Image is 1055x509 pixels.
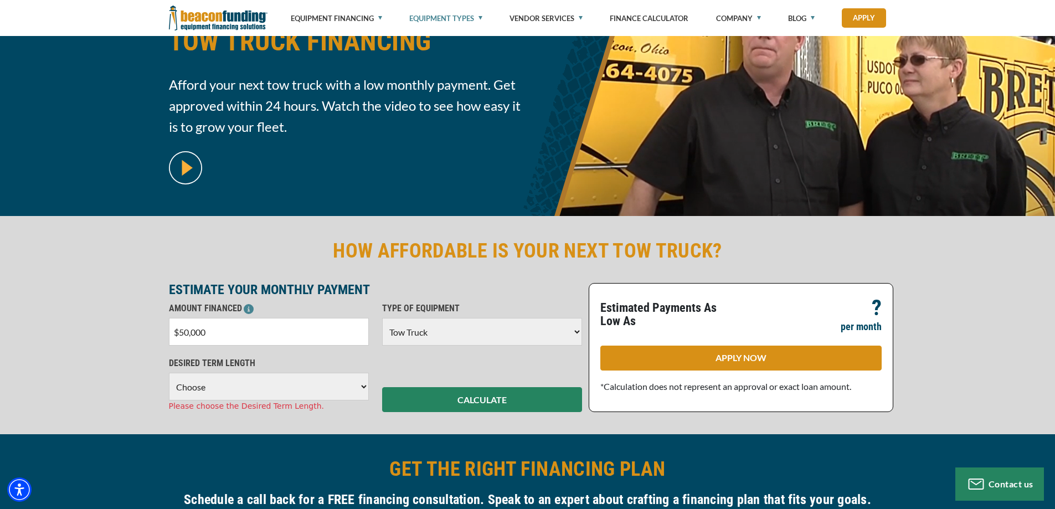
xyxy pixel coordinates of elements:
[989,479,1033,489] span: Contact us
[382,387,582,412] button: CALCULATE
[600,346,882,371] a: APPLY NOW
[7,477,32,502] div: Accessibility Menu
[169,318,369,346] input: $
[600,381,851,392] span: *Calculation does not represent an approval or exact loan amount.
[169,357,369,370] p: DESIRED TERM LENGTH
[169,283,582,296] p: ESTIMATE YOUR MONTHLY PAYMENT
[169,151,202,184] img: video modal pop-up play button
[872,301,882,315] p: ?
[955,467,1044,501] button: Contact us
[600,301,734,328] p: Estimated Payments As Low As
[169,456,887,482] h2: GET THE RIGHT FINANCING PLAN
[169,302,369,315] p: AMOUNT FINANCED
[169,74,521,137] span: Afford your next tow truck with a low monthly payment. Get approved within 24 hours. Watch the vi...
[842,8,886,28] a: Apply
[169,490,887,509] h4: Schedule a call back for a FREE financing consultation. Speak to an expert about crafting a finan...
[169,400,369,412] div: Please choose the Desired Term Length.
[382,302,582,315] p: TYPE OF EQUIPMENT
[169,25,521,58] span: TOW TRUCK FINANCING
[841,320,882,333] p: per month
[169,238,887,264] h2: HOW AFFORDABLE IS YOUR NEXT TOW TRUCK?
